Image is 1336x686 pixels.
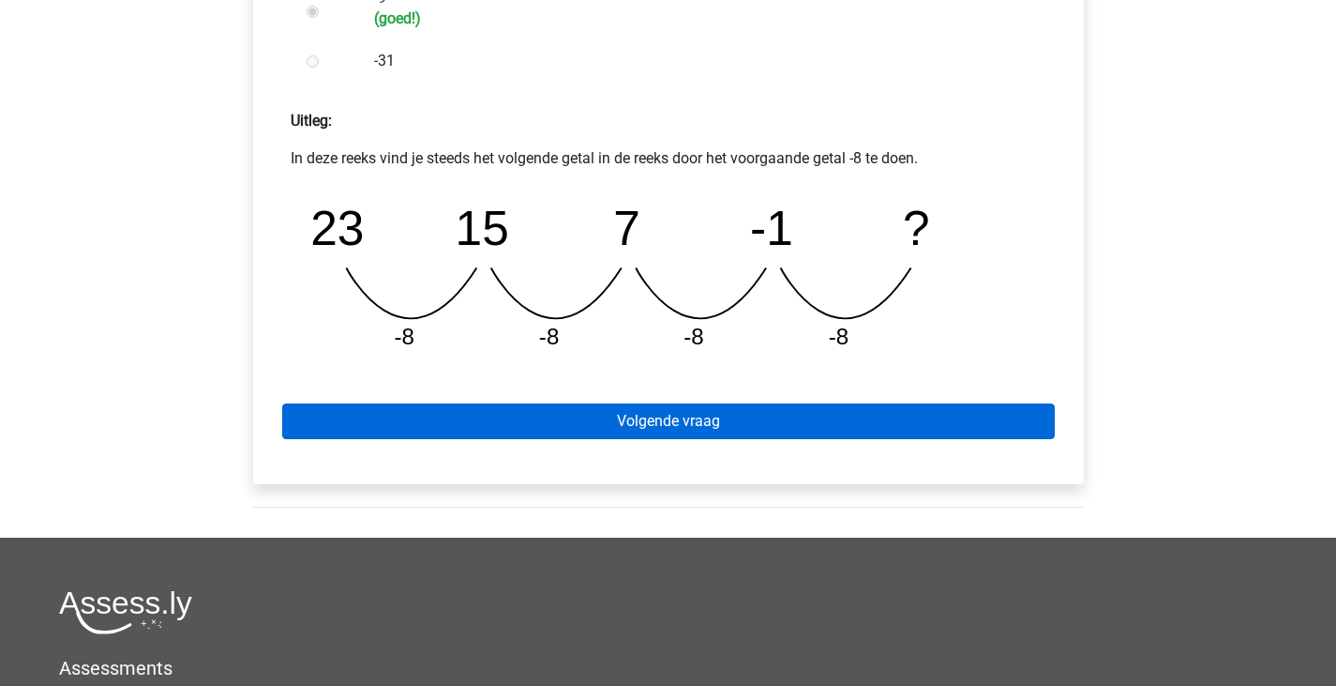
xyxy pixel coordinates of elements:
[374,9,1023,27] h6: (goed!)
[282,404,1055,439] a: Volgende vraag
[830,324,850,349] tspan: -8
[614,201,641,255] tspan: 7
[291,147,1046,170] p: In deze reeks vind je steeds het volgende getal in de reeks door het voorgaande getal -8 te doen.
[59,590,192,634] img: Assessly logo
[455,201,508,255] tspan: 15
[310,201,364,255] tspan: 23
[539,324,560,349] tspan: -8
[374,50,1023,72] label: -31
[751,201,794,255] tspan: -1
[59,657,1277,679] h5: Assessments
[394,324,414,349] tspan: -8
[904,201,931,255] tspan: ?
[291,112,332,130] strong: Uitleg:
[684,324,705,349] tspan: -8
